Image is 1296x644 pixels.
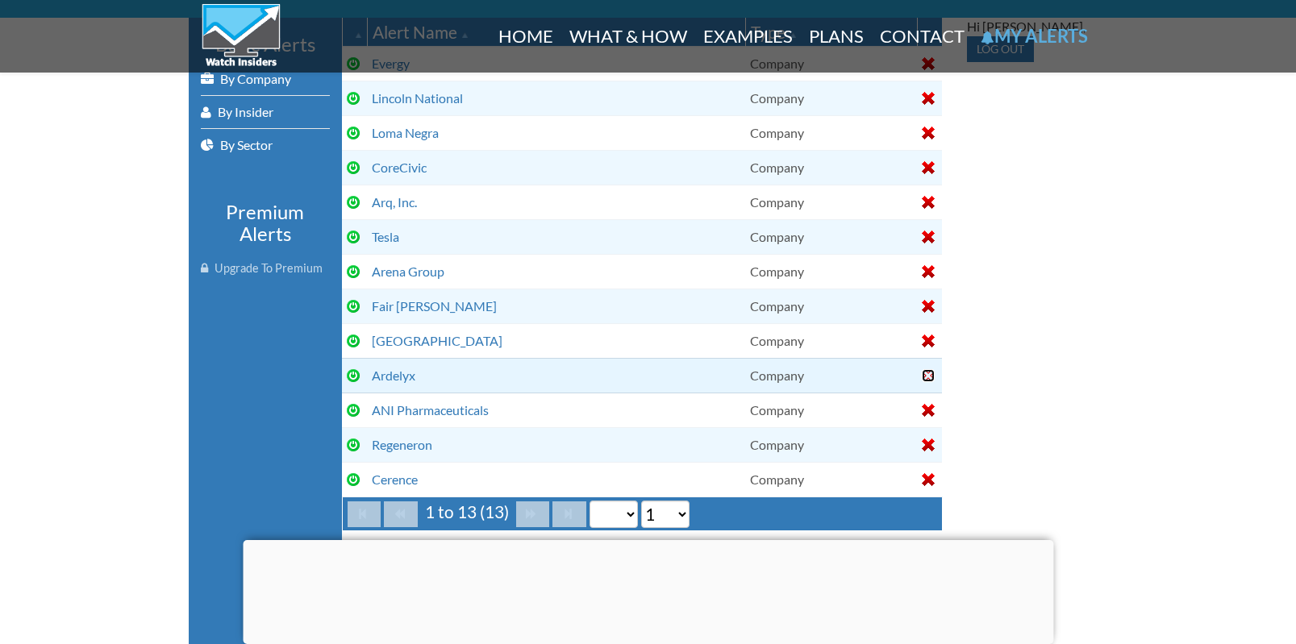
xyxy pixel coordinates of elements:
td: Company [745,462,917,497]
td: Company [745,323,917,358]
a: Cerence [372,472,418,487]
h3: Premium Alerts [201,202,330,244]
a: ANI Pharmaceuticals [372,402,489,418]
a: Lincoln National [372,90,463,106]
a: [GEOGRAPHIC_DATA] [372,333,502,348]
a: Arq, Inc. [372,194,417,210]
td: Company [745,115,917,150]
select: Select page size [590,501,638,528]
td: Company [745,254,917,289]
td: Company [745,393,917,427]
a: Regeneron [372,437,432,452]
a: By Sector [201,129,330,161]
td: Company [745,427,917,462]
span: 1 to 13 (13) [421,501,513,521]
a: Upgrade To Premium [201,252,330,285]
a: CoreCivic [372,160,427,175]
a: Loma Negra [372,125,439,140]
a: By Insider [201,96,330,128]
a: Fair [PERSON_NAME] [372,298,497,314]
a: Tesla [372,229,399,244]
iframe: Advertisement [243,540,1053,640]
td: Company [745,358,917,393]
td: Company [745,150,917,185]
select: Select page number [641,501,690,528]
td: Company [745,81,917,115]
a: Ardelyx [372,368,415,383]
a: Arena Group [372,264,444,279]
td: Company [745,185,917,219]
a: By Company [201,63,330,95]
td: Company [745,219,917,254]
td: Company [745,289,917,323]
